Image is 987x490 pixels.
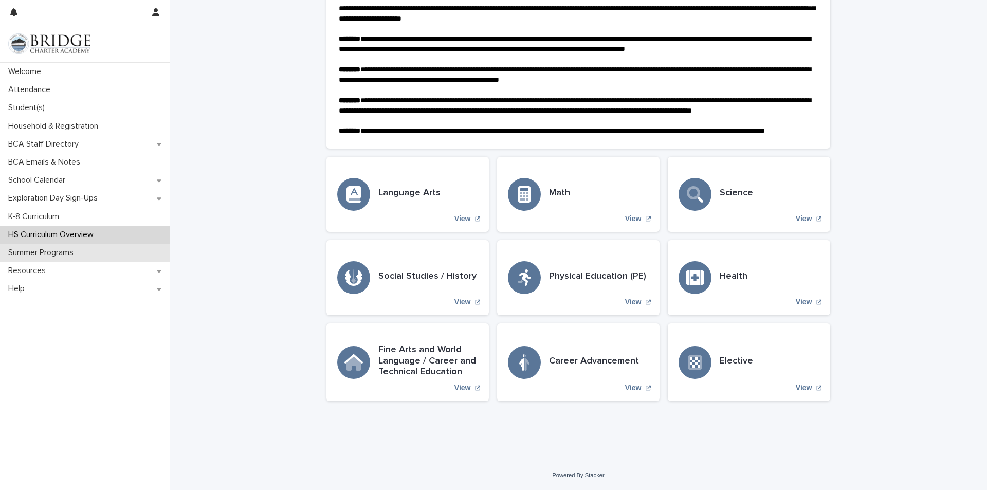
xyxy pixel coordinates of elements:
a: View [326,157,489,232]
p: View [454,214,471,223]
p: Attendance [4,85,59,95]
p: Resources [4,266,54,276]
a: View [326,323,489,401]
p: View [796,384,812,392]
h3: Fine Arts and World Language / Career and Technical Education [378,344,478,378]
p: BCA Emails & Notes [4,157,88,167]
a: View [668,240,830,315]
h3: Language Arts [378,188,441,199]
a: Powered By Stacker [552,472,604,478]
p: View [625,298,642,306]
p: K-8 Curriculum [4,212,67,222]
p: View [796,298,812,306]
h3: Science [720,188,753,199]
h3: Math [549,188,570,199]
a: View [668,157,830,232]
p: View [454,384,471,392]
p: View [454,298,471,306]
p: BCA Staff Directory [4,139,87,149]
h3: Physical Education (PE) [549,271,646,282]
p: Summer Programs [4,248,82,258]
p: Exploration Day Sign-Ups [4,193,106,203]
p: School Calendar [4,175,74,185]
p: View [625,384,642,392]
p: View [625,214,642,223]
a: View [326,240,489,315]
p: Household & Registration [4,121,106,131]
p: HS Curriculum Overview [4,230,102,240]
p: Student(s) [4,103,53,113]
img: V1C1m3IdTEidaUdm9Hs0 [8,33,90,54]
a: View [497,240,660,315]
h3: Career Advancement [549,356,639,367]
a: View [668,323,830,401]
h3: Health [720,271,747,282]
p: Help [4,284,33,294]
h3: Elective [720,356,753,367]
p: View [796,214,812,223]
p: Welcome [4,67,49,77]
a: View [497,157,660,232]
h3: Social Studies / History [378,271,477,282]
a: View [497,323,660,401]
